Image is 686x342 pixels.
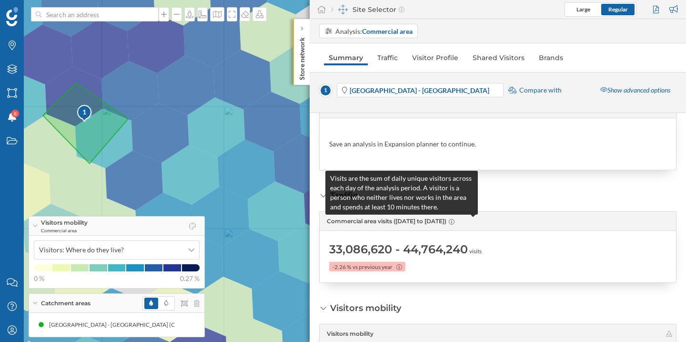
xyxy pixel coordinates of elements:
[330,302,401,314] div: Visitors mobility
[324,50,368,65] a: Summary
[6,7,18,26] img: Geoblink Logo
[41,227,88,234] span: Commercial area
[39,245,124,255] span: Visitors: Where do they live?
[329,139,476,149] div: Save an analysis in Expansion planner to continue.
[576,6,590,13] span: Large
[41,218,88,227] span: Visitors mobility
[534,50,568,65] a: Brands
[327,217,446,226] span: Commercial area visits ([DATE] to [DATE])
[297,33,307,80] p: Store network
[331,5,404,14] div: Site Selector
[20,7,54,15] span: Support
[362,27,413,35] strong: Commercial area
[14,109,17,118] span: 8
[595,82,676,99] div: Show advanced options
[41,299,91,308] span: Catchment areas
[338,5,348,14] img: dashboards-manager.svg
[329,242,468,257] span: 33,086,620 - 44,764,240
[327,330,373,338] span: Visitors mobility
[77,107,92,117] div: 1
[333,263,351,271] span: -2.26 %
[608,6,628,13] span: Regular
[34,274,44,283] span: 0 %
[469,247,482,256] span: visits
[180,274,200,283] span: 0.27 %
[519,85,562,95] span: Compare with
[353,263,393,271] span: vs previous year
[468,50,529,65] a: Shared Visitors
[407,50,463,65] a: Visitor Profile
[350,86,489,94] strong: [GEOGRAPHIC_DATA] - [GEOGRAPHIC_DATA]
[373,50,403,65] a: Traffic
[335,26,413,36] div: Analysis:
[49,320,220,330] div: [GEOGRAPHIC_DATA] - [GEOGRAPHIC_DATA] (Commercial area)
[77,104,93,123] img: pois-map-marker.svg
[330,174,472,211] span: Visits are the sum of daily unique visitors across each day of the analysis period. A visitor is ...
[77,104,91,122] div: 1
[319,84,332,97] span: 1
